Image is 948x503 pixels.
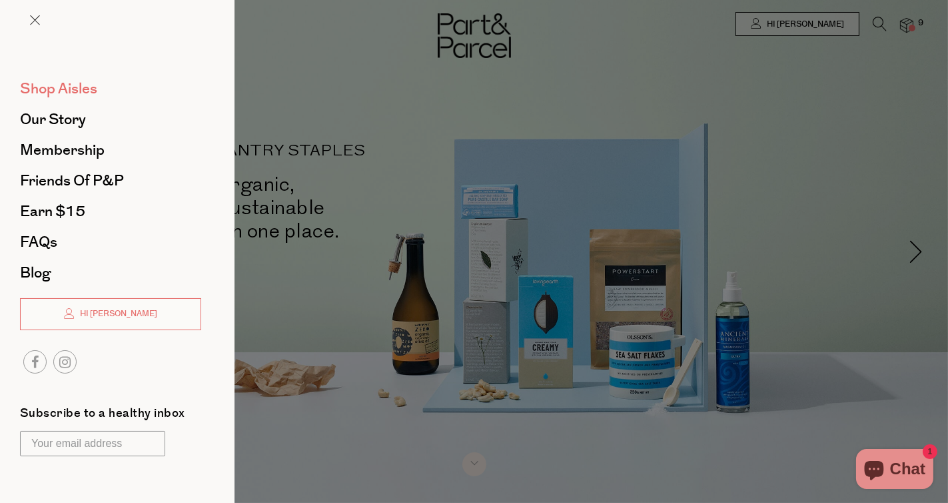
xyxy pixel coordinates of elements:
a: FAQs [20,235,201,249]
span: Friends of P&P [20,170,124,191]
span: FAQs [20,231,57,253]
label: Subscribe to a healthy inbox [20,408,185,424]
a: Earn $15 [20,204,201,219]
a: Membership [20,143,201,157]
span: Shop Aisles [20,78,97,99]
a: Shop Aisles [20,81,201,96]
a: Friends of P&P [20,173,201,188]
span: Blog [20,262,51,284]
span: Membership [20,139,105,161]
span: Earn $15 [20,201,85,222]
span: Hi [PERSON_NAME] [77,308,157,320]
span: Our Story [20,109,86,130]
inbox-online-store-chat: Shopify online store chat [852,449,937,492]
a: Hi [PERSON_NAME] [20,298,201,330]
a: Blog [20,266,201,280]
a: Our Story [20,112,201,127]
input: Your email address [20,431,165,456]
